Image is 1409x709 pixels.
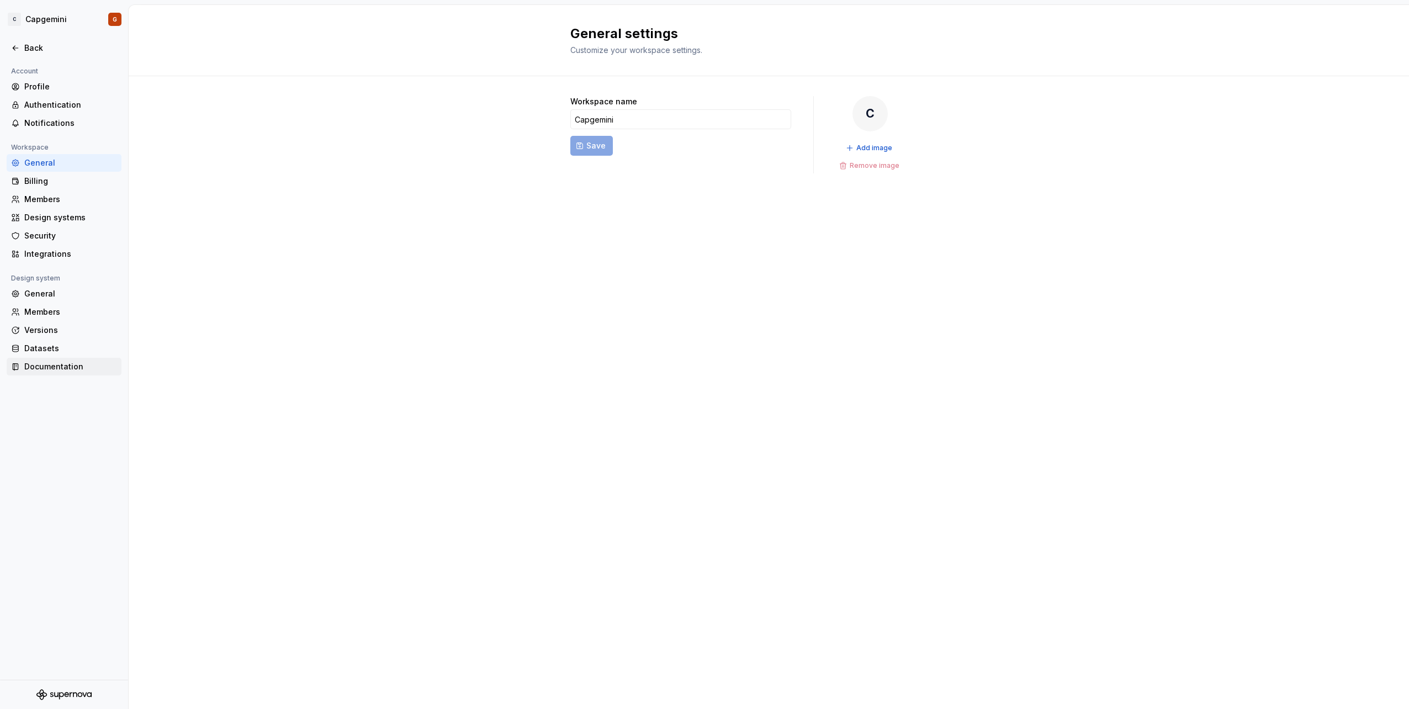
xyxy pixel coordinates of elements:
a: Members [7,303,121,321]
span: Customize your workspace settings. [570,45,702,55]
button: Add image [843,140,897,156]
div: Notifications [24,118,117,129]
a: Security [7,227,121,245]
div: Versions [24,325,117,336]
div: General [24,157,117,168]
a: Datasets [7,340,121,357]
div: Members [24,306,117,318]
div: Capgemini [25,14,67,25]
div: Integrations [24,248,117,260]
div: Billing [24,176,117,187]
a: Versions [7,321,121,339]
div: Documentation [24,361,117,372]
div: Back [24,43,117,54]
div: Workspace [7,141,53,154]
label: Workspace name [570,96,637,107]
div: Design system [7,272,65,285]
svg: Supernova Logo [36,689,92,700]
a: Profile [7,78,121,96]
a: General [7,154,121,172]
div: Security [24,230,117,241]
div: Authentication [24,99,117,110]
div: General [24,288,117,299]
div: G [113,15,117,24]
a: Back [7,39,121,57]
a: Authentication [7,96,121,114]
div: Account [7,65,43,78]
a: Design systems [7,209,121,226]
button: CCapgeminiG [2,7,126,31]
a: Billing [7,172,121,190]
div: Datasets [24,343,117,354]
a: Documentation [7,358,121,375]
div: C [8,13,21,26]
div: Profile [24,81,117,92]
div: C [852,96,888,131]
div: Design systems [24,212,117,223]
a: Notifications [7,114,121,132]
a: Integrations [7,245,121,263]
span: Add image [856,144,892,152]
a: General [7,285,121,303]
h2: General settings [570,25,955,43]
div: Members [24,194,117,205]
a: Members [7,191,121,208]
